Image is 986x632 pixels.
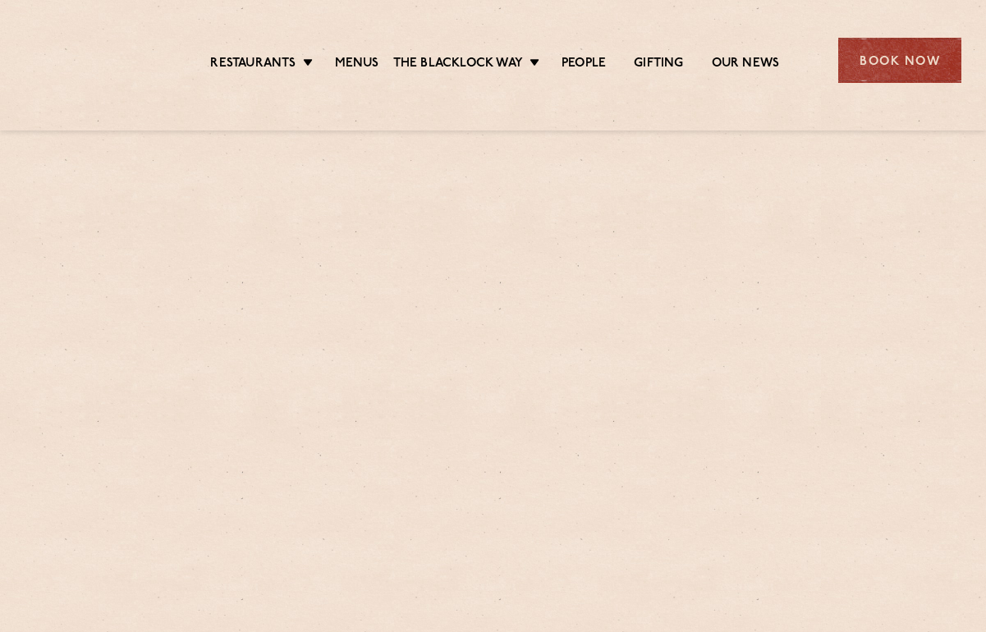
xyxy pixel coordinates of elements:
a: Gifting [634,56,683,74]
a: The Blacklock Way [393,56,523,74]
a: People [562,56,606,74]
a: Menus [335,56,379,74]
a: Our News [712,56,780,74]
div: Book Now [838,38,961,83]
a: Restaurants [210,56,296,74]
img: svg%3E [25,16,160,106]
